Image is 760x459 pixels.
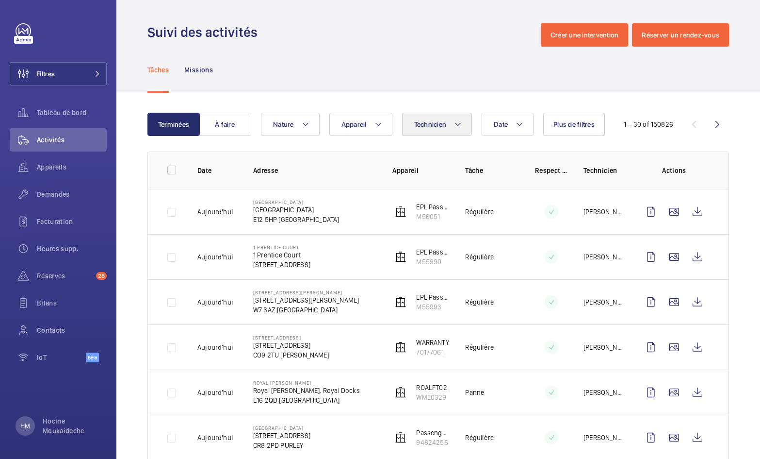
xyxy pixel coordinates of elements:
p: Régulière [465,342,494,352]
p: [STREET_ADDRESS][PERSON_NAME] [253,295,359,305]
span: Appareils [37,162,107,172]
p: [PERSON_NAME] [583,207,624,217]
p: [GEOGRAPHIC_DATA] [253,425,310,431]
p: Aujourd'hui [197,252,233,262]
img: elevator.svg [395,206,406,218]
p: M55993 [416,302,450,312]
p: Hocine Moukaideche [43,416,101,436]
p: [PERSON_NAME] [583,388,624,397]
p: Aujourd'hui [197,207,233,217]
p: Technicien [583,166,624,175]
p: Régulière [465,297,494,307]
p: WARRANTY [416,338,449,347]
p: Aujourd'hui [197,297,233,307]
p: E12 5HP [GEOGRAPHIC_DATA] [253,215,340,224]
span: Technicien [414,120,447,128]
p: Aujourd'hui [197,433,233,442]
div: 1 – 30 of 150826 [624,119,673,129]
p: Panne [465,388,484,397]
p: Régulière [465,252,494,262]
p: CR8 2PD PURLEY [253,441,310,450]
span: IoT [37,353,86,362]
button: Appareil [329,113,392,136]
p: Aujourd'hui [197,388,233,397]
img: elevator.svg [395,296,406,308]
p: Aujourd'hui [197,342,233,352]
p: 1 Prentice Court [253,250,310,260]
span: Bilans [37,298,107,308]
p: [STREET_ADDRESS][PERSON_NAME] [253,289,359,295]
p: [GEOGRAPHIC_DATA] [253,199,340,205]
h1: Suivi des activités [147,23,263,41]
p: Royal [PERSON_NAME], Royal Docks [253,386,360,395]
p: Régulière [465,433,494,442]
p: Royal [PERSON_NAME] [253,380,360,386]
p: [PERSON_NAME] [583,342,624,352]
p: Missions [184,65,213,75]
span: Contacts [37,325,107,335]
img: elevator.svg [395,387,406,398]
p: [PERSON_NAME] [583,297,624,307]
span: Filtres [36,69,55,79]
button: Nature [261,113,320,136]
span: Activités [37,135,107,145]
p: EPL Passenger Lift [416,247,450,257]
p: 70177061 [416,347,449,357]
button: Plus de filtres [543,113,605,136]
img: elevator.svg [395,432,406,443]
p: EPL Passenger Lift [416,202,450,212]
p: ROALFT02 [416,383,447,392]
p: 94824256 [416,438,450,447]
button: Filtres [10,62,107,85]
span: Heures supp. [37,244,107,254]
p: [PERSON_NAME] [583,433,624,442]
p: [GEOGRAPHIC_DATA] [253,205,340,215]
p: [STREET_ADDRESS] [253,340,329,350]
span: Appareil [341,120,367,128]
button: Technicien [402,113,472,136]
p: Passenger lift [416,428,450,438]
img: elevator.svg [395,251,406,263]
p: W7 3AZ [GEOGRAPHIC_DATA] [253,305,359,315]
button: À faire [199,113,251,136]
span: Beta [86,353,99,362]
p: Date [197,166,238,175]
span: Nature [273,120,294,128]
p: Appareil [392,166,450,175]
span: 28 [96,272,107,280]
button: Réserver un rendez-vous [632,23,729,47]
p: HM [20,421,30,431]
span: Demandes [37,189,107,199]
span: Plus de filtres [553,120,595,128]
p: Régulière [465,207,494,217]
p: CO9 2TU [PERSON_NAME] [253,350,329,360]
p: Adresse [253,166,377,175]
button: Date [482,113,534,136]
p: [STREET_ADDRESS] [253,431,310,441]
p: E16 2QD [GEOGRAPHIC_DATA] [253,395,360,405]
span: Réserves [37,271,92,281]
span: Tableau de bord [37,108,107,118]
p: [STREET_ADDRESS] [253,335,329,340]
p: [PERSON_NAME] [583,252,624,262]
p: M56051 [416,212,450,221]
p: 1 Prentice Court [253,244,310,250]
span: Date [494,120,508,128]
p: Tâche [465,166,519,175]
p: M55990 [416,257,450,267]
p: Tâches [147,65,169,75]
button: Terminées [147,113,200,136]
img: elevator.svg [395,341,406,353]
p: WME0329 [416,392,447,402]
p: Actions [639,166,709,175]
p: [STREET_ADDRESS] [253,260,310,270]
p: EPL Passenger Lift No 1 [416,292,450,302]
p: Respect délai [535,166,568,175]
span: Facturation [37,217,107,226]
button: Créer une intervention [541,23,629,47]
